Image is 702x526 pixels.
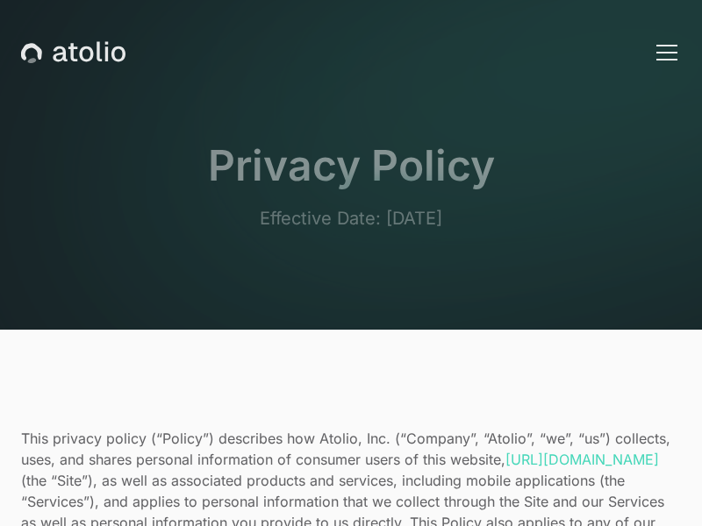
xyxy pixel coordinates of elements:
[505,451,659,468] a: [URL][DOMAIN_NAME]
[21,41,125,64] a: home
[646,32,681,74] div: menu
[117,205,586,231] p: Effective Date: [DATE]
[21,140,681,191] h1: Privacy Policy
